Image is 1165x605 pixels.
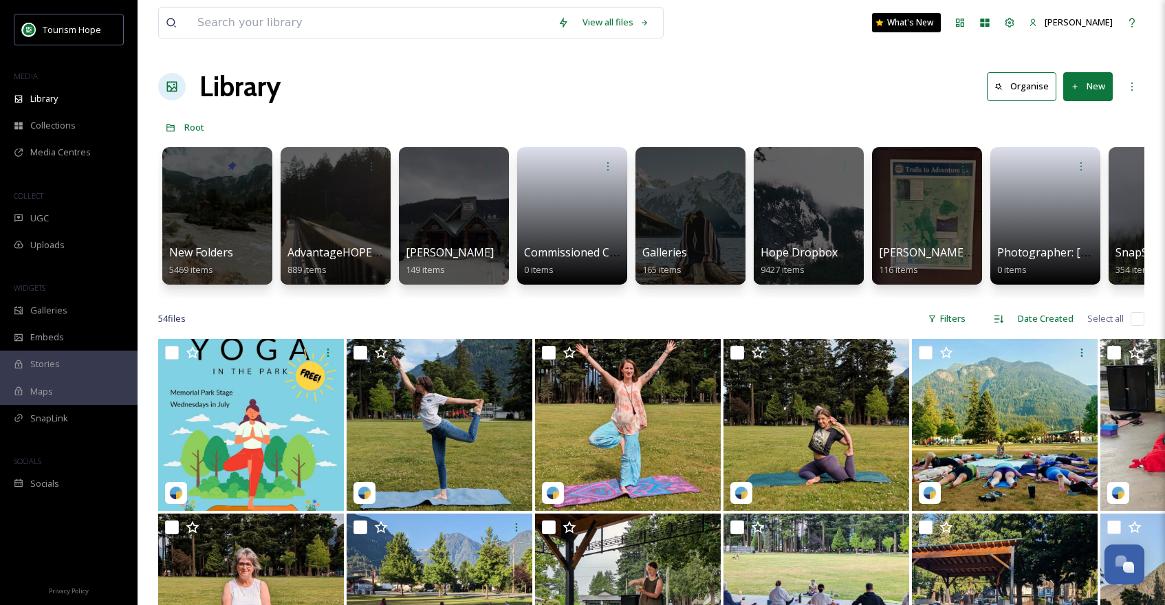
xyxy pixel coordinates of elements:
[287,263,327,276] span: 889 items
[987,72,1063,100] a: Organise
[524,246,644,276] a: Commissioned Content0 items
[158,339,344,511] img: movewithmelyoga-18045073727310189.webp
[287,245,437,260] span: AdvantageHOPE Image Bank
[723,339,909,511] img: movewithmelyoga-17905357131212228.jpg
[1011,305,1080,332] div: Date Created
[14,190,43,201] span: COLLECT
[169,246,233,276] a: New Folders5469 items
[184,121,204,133] span: Root
[184,119,204,135] a: Root
[642,263,682,276] span: 165 items
[524,263,554,276] span: 0 items
[30,146,91,159] span: Media Centres
[30,239,65,252] span: Uploads
[642,245,687,260] span: Galleries
[347,339,532,511] img: movewithmelyoga-18035191943444481.jpg
[406,263,445,276] span: 149 items
[1063,72,1113,100] button: New
[199,66,281,107] a: Library
[997,263,1027,276] span: 0 items
[524,245,644,260] span: Commissioned Content
[987,72,1056,100] button: Organise
[1115,263,1155,276] span: 354 items
[761,246,838,276] a: Hope Dropbox9427 items
[14,283,45,293] span: WIDGETS
[43,23,101,36] span: Tourism Hope
[1045,16,1113,28] span: [PERSON_NAME]
[169,245,233,260] span: New Folders
[997,246,1164,276] a: Photographer: [PERSON_NAME]0 items
[30,412,68,425] span: SnapLink
[546,486,560,500] img: snapsea-logo.png
[30,331,64,344] span: Embeds
[406,246,494,276] a: [PERSON_NAME]149 items
[30,92,58,105] span: Library
[879,263,918,276] span: 116 items
[879,245,1122,260] span: [PERSON_NAME]/Jash/Tia HCC/TFC June Shoot
[734,486,748,500] img: snapsea-logo.png
[923,486,937,500] img: snapsea-logo.png
[30,212,49,225] span: UGC
[158,312,186,325] span: 54 file s
[1111,486,1125,500] img: snapsea-logo.png
[190,8,551,38] input: Search your library
[921,305,972,332] div: Filters
[30,357,60,371] span: Stories
[30,385,53,398] span: Maps
[406,245,494,260] span: [PERSON_NAME]
[642,246,687,276] a: Galleries165 items
[14,71,38,81] span: MEDIA
[30,477,59,490] span: Socials
[576,9,656,36] a: View all files
[879,246,1122,276] a: [PERSON_NAME]/Jash/Tia HCC/TFC June Shoot116 items
[287,246,437,276] a: AdvantageHOPE Image Bank889 items
[30,119,76,132] span: Collections
[49,582,89,598] a: Privacy Policy
[535,339,721,511] img: movewithmelyoga-18087342892706078.jpg
[997,245,1164,260] span: Photographer: [PERSON_NAME]
[169,486,183,500] img: snapsea-logo.png
[169,263,213,276] span: 5469 items
[872,13,941,32] a: What's New
[761,263,805,276] span: 9427 items
[912,339,1098,511] img: movewithmelyoga-17843444676541889.webp
[14,456,41,466] span: SOCIALS
[761,245,838,260] span: Hope Dropbox
[1022,9,1120,36] a: [PERSON_NAME]
[1087,312,1124,325] span: Select all
[49,586,89,595] span: Privacy Policy
[1104,544,1144,584] button: Open Chat
[22,23,36,36] img: logo.png
[30,304,67,317] span: Galleries
[358,486,371,500] img: snapsea-logo.png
